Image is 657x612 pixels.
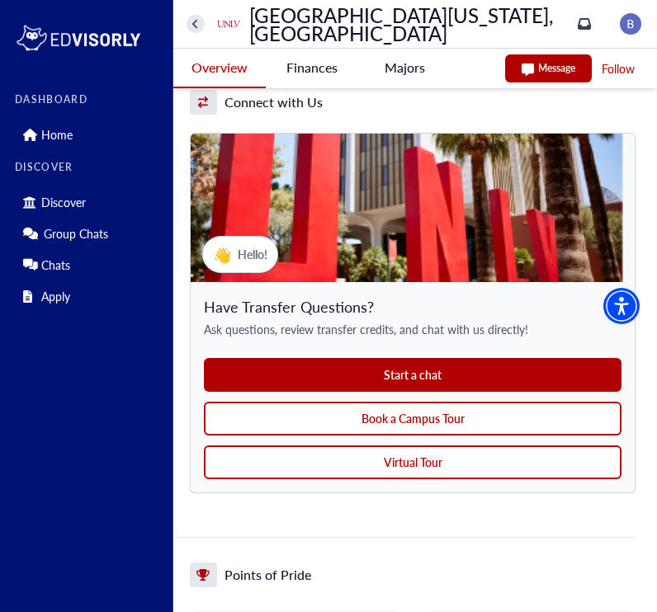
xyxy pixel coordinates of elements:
div: Apply [15,283,163,309]
div: 👋 [213,243,231,266]
div: Accessibility Menu [603,288,640,324]
button: Majors [358,49,451,87]
h5: Points of Pride [225,566,311,584]
a: inbox [578,17,591,31]
div: Chats [15,252,163,278]
div: Home [15,121,163,148]
button: Finances [266,49,358,87]
img: 👋 [191,134,635,282]
h5: Connect with Us [225,93,323,111]
div: Hello! [202,236,278,273]
p: Home [41,128,73,142]
img: image [620,13,641,35]
img: universityName [215,11,242,37]
button: Overview [173,49,266,88]
p: [GEOGRAPHIC_DATA][US_STATE], [GEOGRAPHIC_DATA] [249,6,578,42]
button: Book a Campus Tour [204,402,622,435]
button: Virtual Tour [204,445,622,479]
button: home [187,15,205,33]
div: Discover [15,189,163,215]
p: Apply [41,290,70,304]
p: Discover [41,195,86,209]
span: Have Transfer Questions? [204,295,622,318]
button: Follow [600,59,636,79]
button: Message [505,54,592,82]
span: Ask questions, review transfer credits, and chat with us directly! [204,321,622,338]
div: Group Chats [15,220,163,247]
label: DISCOVER [15,162,163,173]
img: logo [15,21,142,54]
p: Group Chats [44,227,108,241]
p: Chats [41,258,70,272]
label: DASHBOARD [15,94,163,106]
button: Start a chat [204,358,622,392]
